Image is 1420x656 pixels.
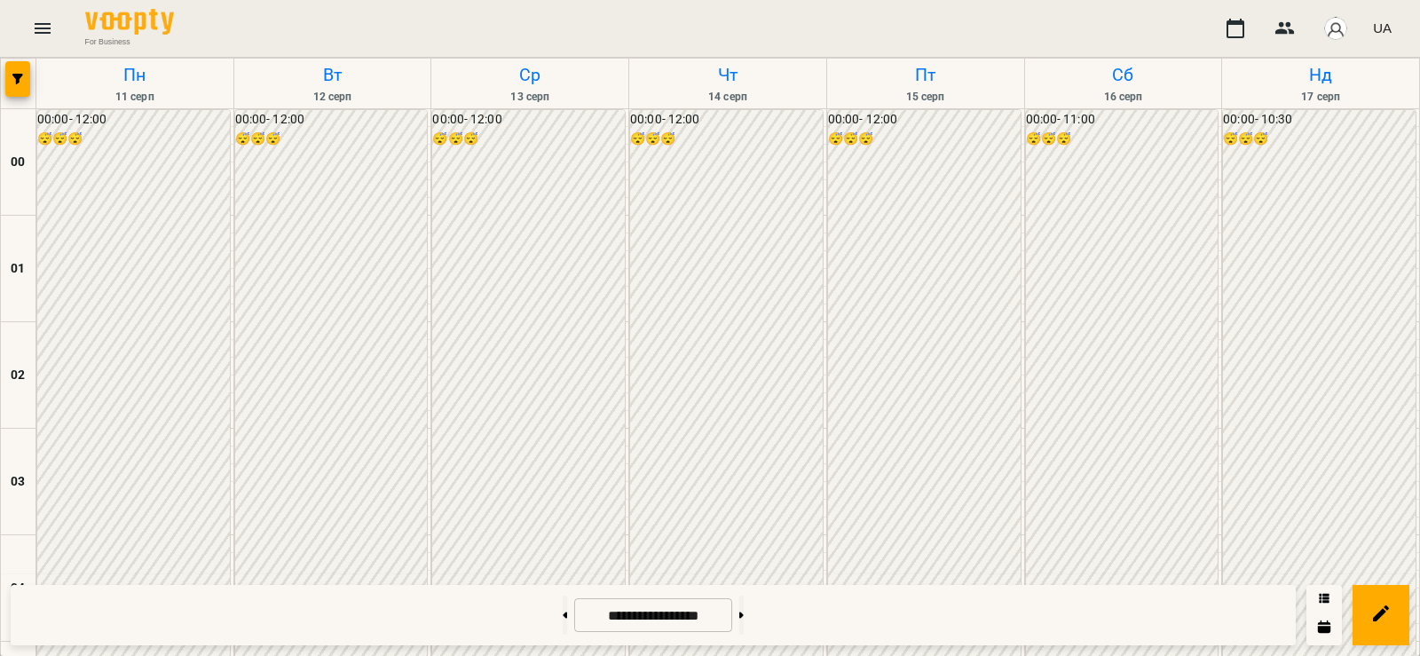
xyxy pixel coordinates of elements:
img: avatar_s.png [1323,16,1348,41]
h6: 14 серп [632,89,824,106]
h6: 😴😴😴 [235,130,428,149]
h6: 12 серп [237,89,429,106]
h6: 😴😴😴 [828,130,1021,149]
h6: 16 серп [1028,89,1219,106]
h6: 02 [11,366,25,385]
h6: 😴😴😴 [432,130,625,149]
h6: 00:00 - 12:00 [37,110,230,130]
h6: 00:00 - 12:00 [630,110,823,130]
h6: Чт [632,61,824,89]
h6: 😴😴😴 [630,130,823,149]
span: For Business [85,36,174,47]
span: UA [1373,19,1392,37]
h6: 15 серп [830,89,1022,106]
h6: 😴😴😴 [1223,130,1416,149]
h6: 11 серп [39,89,231,106]
h6: Ср [434,61,626,89]
h6: 03 [11,472,25,492]
h6: 00:00 - 10:30 [1223,110,1416,130]
h6: Пн [39,61,231,89]
img: Voopty Logo [85,9,174,35]
h6: 13 серп [434,89,626,106]
button: UA [1366,12,1399,44]
h6: 00:00 - 12:00 [432,110,625,130]
h6: 17 серп [1225,89,1416,106]
h6: Пт [830,61,1022,89]
h6: 00:00 - 11:00 [1026,110,1219,130]
h6: Нд [1225,61,1416,89]
h6: 00 [11,153,25,172]
h6: 00:00 - 12:00 [235,110,428,130]
h6: 😴😴😴 [37,130,230,149]
h6: Вт [237,61,429,89]
h6: 01 [11,259,25,279]
button: Menu [21,7,64,50]
h6: 00:00 - 12:00 [828,110,1021,130]
h6: 😴😴😴 [1026,130,1219,149]
h6: Сб [1028,61,1219,89]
